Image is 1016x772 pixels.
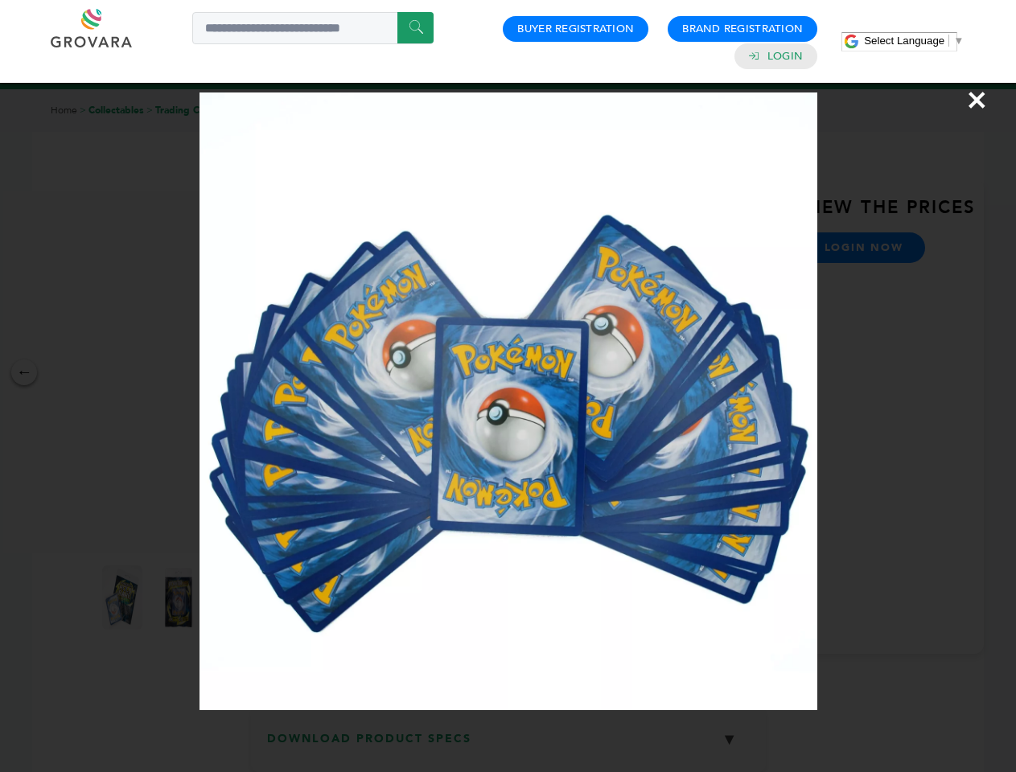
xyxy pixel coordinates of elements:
[864,35,964,47] a: Select Language​
[517,22,634,36] a: Buyer Registration
[948,35,949,47] span: ​
[864,35,944,47] span: Select Language
[953,35,964,47] span: ▼
[966,77,988,122] span: ×
[767,49,803,64] a: Login
[682,22,803,36] a: Brand Registration
[199,92,817,710] img: Image Preview
[192,12,434,44] input: Search a product or brand...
